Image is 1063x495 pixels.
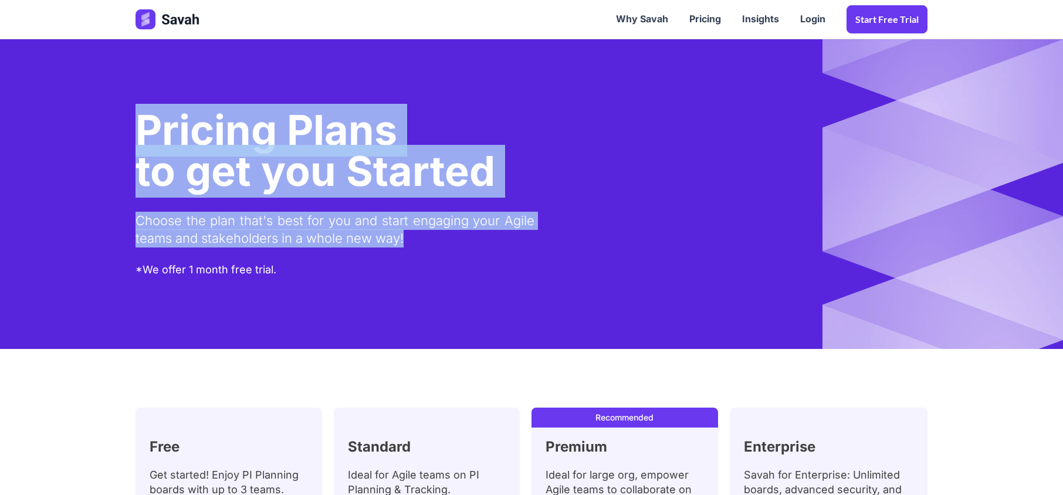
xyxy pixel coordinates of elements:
h2: Premium [546,436,607,458]
h2: Free [150,436,180,458]
div: Recommended [535,411,715,424]
a: Why Savah [605,1,679,38]
a: Start Free trial [847,5,927,33]
a: Insights [732,1,790,38]
a: Pricing [679,1,732,38]
a: Login [790,1,836,38]
h2: Standard [348,436,411,458]
div: Pricing Plans [136,104,495,157]
div: *We offer 1 month free trial. [136,262,276,279]
h2: Enterprise [744,436,815,458]
span: to get you Started [136,146,495,196]
iframe: Chat Widget [1004,439,1063,495]
div: Choose the plan that's best for you and start engaging your Agile teams and stakeholders in a who... [136,198,534,262]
